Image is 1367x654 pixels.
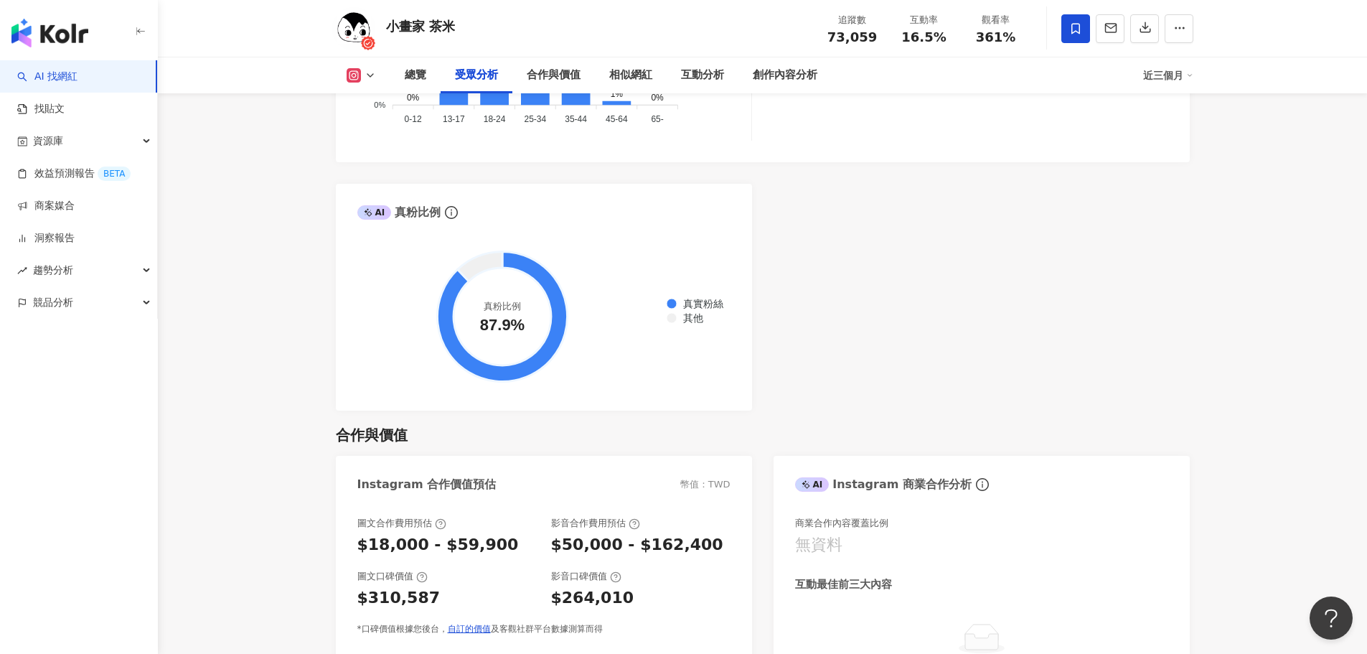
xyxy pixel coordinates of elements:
a: 效益預測報告BETA [17,167,131,181]
span: info-circle [443,204,460,221]
div: $18,000 - $59,900 [357,534,519,556]
div: Instagram 商業合作分析 [795,477,972,492]
img: logo [11,19,88,47]
div: 小畫家 茶米 [386,17,455,35]
div: 受眾分析 [455,67,498,84]
div: 商業合作內容覆蓋比例 [795,517,888,530]
div: 幣值：TWD [680,478,731,491]
div: $310,587 [357,587,441,609]
iframe: Help Scout Beacon - Open [1310,597,1353,640]
div: 合作與價值 [336,425,408,445]
tspan: 25-34 [524,115,546,125]
span: 361% [976,30,1016,45]
a: 商案媒合 [17,199,75,213]
tspan: 0-12 [404,115,421,125]
div: *口碑價值根據您後台， 及客觀社群平台數據測算而得 [357,623,731,635]
div: 影音合作費用預估 [551,517,640,530]
div: $264,010 [551,587,634,609]
span: 16.5% [901,30,946,45]
span: 競品分析 [33,286,73,319]
div: 圖文合作費用預估 [357,517,446,530]
div: 真粉比例 [357,205,441,220]
a: 自訂的價值 [448,624,491,634]
a: searchAI 找網紅 [17,70,77,84]
div: 圖文口碑價值 [357,570,428,583]
tspan: 45-64 [606,115,628,125]
span: 資源庫 [33,125,63,157]
img: KOL Avatar [332,7,375,50]
div: 互動分析 [681,67,724,84]
tspan: 35-44 [565,115,587,125]
tspan: 0% [374,101,385,109]
span: info-circle [974,476,991,493]
div: 總覽 [405,67,426,84]
div: 合作與價值 [527,67,581,84]
div: 觀看率 [969,13,1023,27]
div: Instagram 合作價值預估 [357,477,497,492]
tspan: 65- [651,115,663,125]
div: 影音口碑價值 [551,570,621,583]
div: AI [795,477,830,492]
div: 互動率 [897,13,952,27]
span: 趨勢分析 [33,254,73,286]
div: 無資料 [795,534,842,556]
a: 找貼文 [17,102,65,116]
span: 真實粉絲 [672,298,723,309]
tspan: 18-24 [483,115,505,125]
div: 互動最佳前三大內容 [795,577,892,592]
span: 其他 [672,313,703,324]
span: rise [17,266,27,276]
span: 73,059 [827,29,877,45]
a: 洞察報告 [17,231,75,246]
div: 追蹤數 [825,13,880,27]
div: 近三個月 [1143,64,1193,87]
tspan: 13-17 [443,115,465,125]
div: $50,000 - $162,400 [551,534,723,556]
div: AI [357,205,392,220]
div: 相似網紅 [609,67,652,84]
div: 創作內容分析 [753,67,817,84]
